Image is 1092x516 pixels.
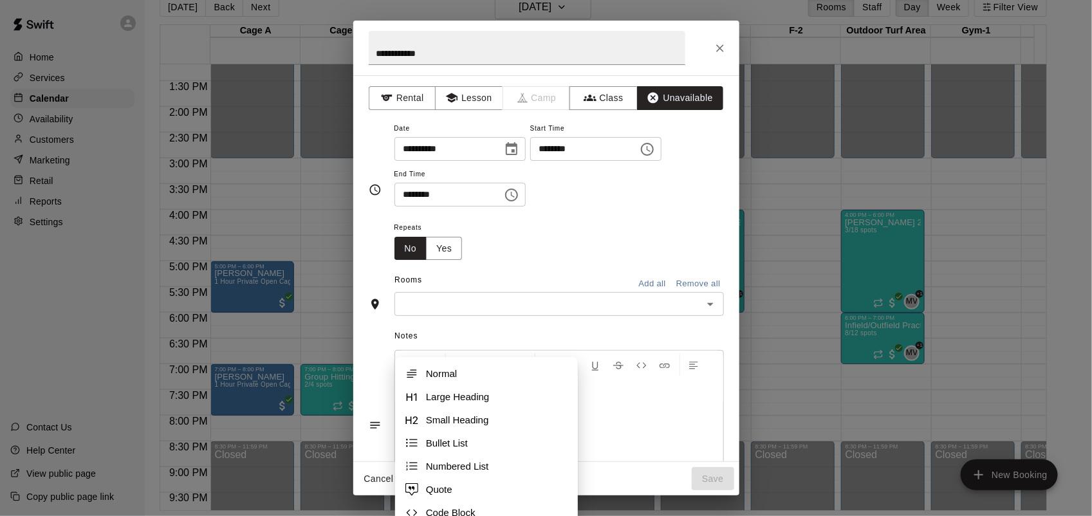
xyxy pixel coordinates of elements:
[358,467,400,491] button: Cancel
[426,460,568,473] span: Numbered List
[530,120,662,138] span: Start Time
[426,237,462,261] button: Yes
[394,237,427,261] button: No
[400,362,573,385] button: Normal
[654,353,676,376] button: Insert Link
[637,86,723,110] button: Unavailable
[426,414,568,427] span: Small Heading
[400,455,573,478] button: Numbered List
[369,419,382,432] svg: Notes
[369,86,436,110] button: Rental
[634,136,660,162] button: Choose time, selected time is 7:00 PM
[449,353,532,376] button: Formatting Options
[398,353,420,376] button: Undo
[632,274,673,294] button: Add all
[400,409,573,432] button: Small Heading
[631,353,652,376] button: Insert Code
[394,120,526,138] span: Date
[499,136,524,162] button: Choose date, selected date is Oct 16, 2025
[503,86,571,110] span: Camps can only be created in the Services page
[394,326,723,347] span: Notes
[538,353,560,376] button: Format Bold
[607,353,629,376] button: Format Strikethrough
[394,275,422,284] span: Rooms
[426,367,555,380] span: Normal
[421,353,443,376] button: Redo
[584,353,606,376] button: Format Underline
[569,86,637,110] button: Class
[400,385,573,409] button: Large Heading
[400,432,573,455] button: Bullet List
[426,437,568,450] span: Bullet List
[426,483,568,496] span: Quote
[499,182,524,208] button: Choose time, selected time is 8:00 PM
[435,86,503,110] button: Lesson
[673,274,724,294] button: Remove all
[400,478,573,501] button: Quote
[394,166,526,183] span: End Time
[394,219,473,237] span: Repeats
[561,353,583,376] button: Format Italics
[708,37,732,60] button: Close
[369,298,382,311] svg: Rooms
[369,183,382,196] svg: Timing
[426,391,568,403] span: Large Heading
[394,237,463,261] div: outlined button group
[683,353,705,376] button: Left Align
[701,295,719,313] button: Open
